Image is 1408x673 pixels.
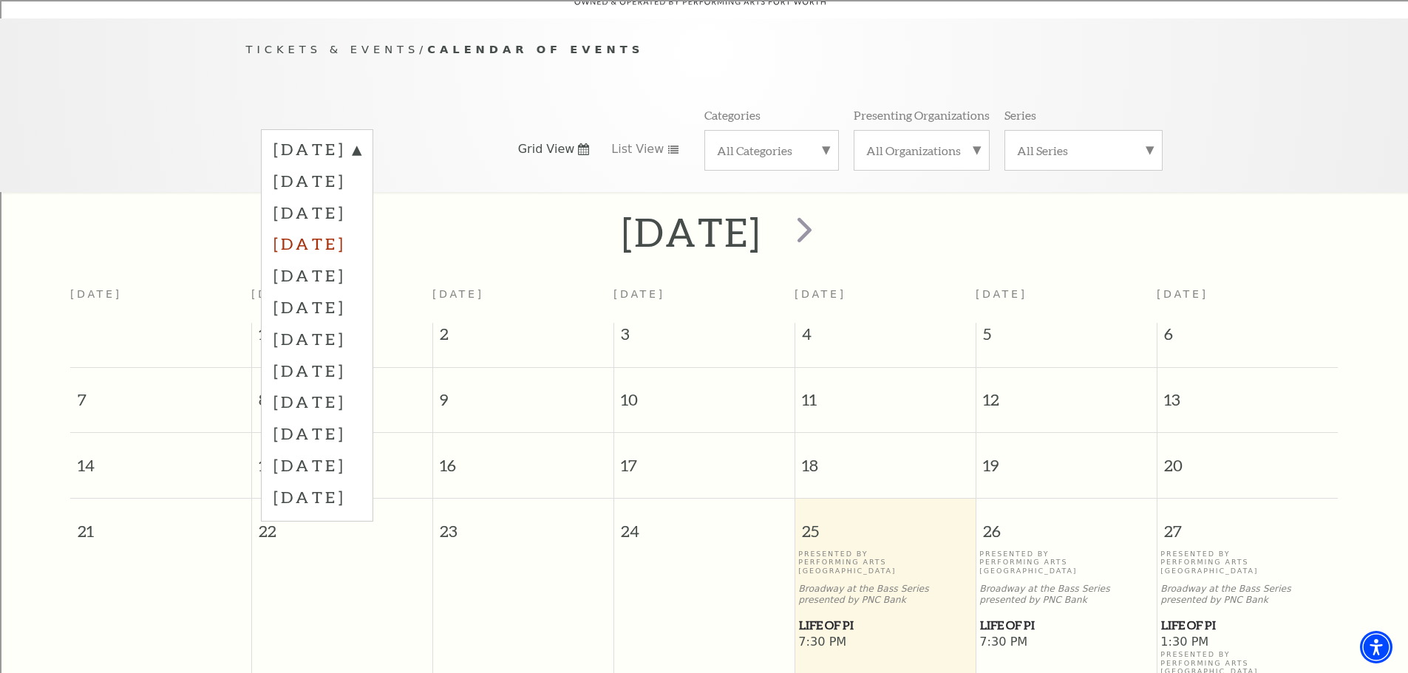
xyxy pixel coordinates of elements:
span: 27 [1157,499,1339,550]
span: 9 [433,368,613,419]
div: SAVE [6,420,1402,434]
div: DELETE [6,341,1402,354]
div: Move to ... [6,354,1402,367]
div: SAVE AND GO HOME [6,327,1402,341]
label: [DATE] [273,197,361,228]
span: 25 [795,499,976,550]
span: 13 [1157,368,1339,419]
span: 1:30 PM [1160,635,1334,651]
div: Options [6,59,1402,72]
label: [DATE] [273,449,361,481]
div: Sort A > Z [6,6,1402,19]
span: 19 [976,433,1157,484]
span: 22 [252,499,432,550]
span: Life of Pi [980,616,1152,635]
div: CANCEL [6,287,1402,301]
div: MOVE [6,394,1402,407]
span: Grid View [518,141,575,157]
span: 7:30 PM [979,635,1153,651]
div: New source [6,407,1402,420]
div: Download [6,139,1402,152]
input: Search sources [6,487,137,502]
div: Rename [6,86,1402,99]
span: 10 [614,368,795,419]
label: [DATE] [273,138,361,165]
p: Presented By Performing Arts [GEOGRAPHIC_DATA] [1160,550,1334,575]
div: Print [6,152,1402,165]
label: [DATE] [273,481,361,513]
label: All Categories [717,143,826,158]
label: [DATE] [273,228,361,259]
p: Presented By Performing Arts [GEOGRAPHIC_DATA] [979,550,1153,575]
span: 17 [614,433,795,484]
p: Broadway at the Bass Series presented by PNC Bank [798,584,972,606]
label: [DATE] [273,386,361,417]
div: Newspaper [6,219,1402,232]
span: 24 [614,499,795,550]
div: Add Outline Template [6,165,1402,179]
span: 8 [252,368,432,419]
span: List View [611,141,664,157]
span: 23 [433,499,613,550]
span: 4 [795,323,976,352]
span: 26 [976,499,1157,550]
span: 18 [795,433,976,484]
div: JOURNAL [6,460,1402,474]
div: TODO: put dlg title [6,259,1402,272]
span: 14 [70,433,251,484]
div: Delete [6,46,1402,59]
label: [DATE] [273,259,361,291]
div: Home [6,367,1402,380]
label: All Series [1017,143,1150,158]
span: 7 [70,368,251,419]
div: Visual Art [6,245,1402,259]
span: 15 [252,433,432,484]
label: [DATE] [273,291,361,323]
p: Categories [704,107,761,123]
span: 5 [976,323,1157,352]
span: 6 [1157,323,1339,352]
span: Life of Pi [799,616,971,635]
span: 3 [614,323,795,352]
div: ??? [6,301,1402,314]
div: Rename Outline [6,126,1402,139]
label: [DATE] [273,355,361,386]
div: Television/Radio [6,232,1402,245]
span: Life of Pi [1161,616,1333,635]
div: Sort New > Old [6,19,1402,33]
p: Broadway at the Bass Series presented by PNC Bank [979,584,1153,606]
p: Broadway at the Bass Series presented by PNC Bank [1160,584,1334,606]
p: Presenting Organizations [854,107,990,123]
div: WEBSITE [6,447,1402,460]
span: 7:30 PM [798,635,972,651]
div: Accessibility Menu [1360,631,1392,663]
label: [DATE] [273,165,361,197]
div: Journal [6,192,1402,205]
div: BOOK [6,434,1402,447]
label: [DATE] [273,323,361,355]
p: Series [1004,107,1036,123]
div: MORE [6,474,1402,487]
p: / [246,41,1163,59]
span: 12 [976,368,1157,419]
div: Sign out [6,72,1402,86]
div: Move To ... [6,33,1402,46]
span: Tickets & Events [246,43,420,55]
span: 1 [252,323,432,352]
span: 16 [433,433,613,484]
div: Search for Source [6,179,1402,192]
span: Calendar of Events [427,43,644,55]
div: Delete [6,112,1402,126]
p: Presented By Performing Arts [GEOGRAPHIC_DATA] [798,550,972,575]
span: 21 [70,499,251,550]
div: CANCEL [6,380,1402,394]
div: Move To ... [6,99,1402,112]
div: Magazine [6,205,1402,219]
label: [DATE] [273,417,361,449]
span: 20 [1157,433,1339,484]
div: This outline has no content. Would you like to delete it? [6,314,1402,327]
span: 11 [795,368,976,419]
span: 2 [433,323,613,352]
label: All Organizations [866,143,977,158]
